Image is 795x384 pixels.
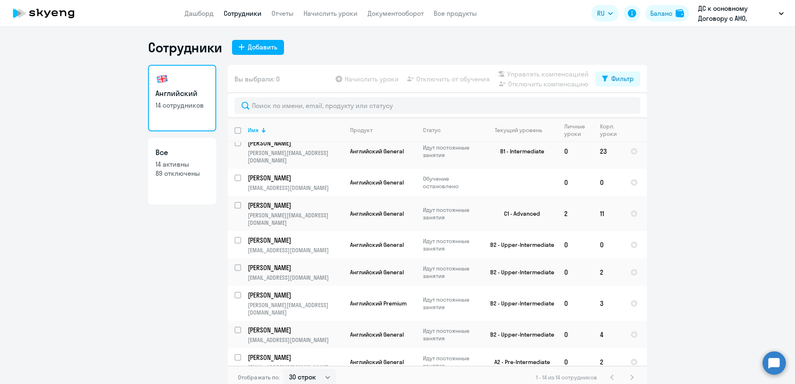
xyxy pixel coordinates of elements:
[694,3,788,23] button: ДС к основному Договору с АНО, ХАЙДЕЛЬБЕРГЦЕМЕНТ РУС, ООО
[248,325,342,335] p: [PERSON_NAME]
[350,179,404,186] span: Английский General
[495,126,542,134] div: Текущий уровень
[558,321,593,348] td: 0
[593,134,624,169] td: 23
[434,9,477,17] a: Все продукты
[350,331,404,338] span: Английский General
[248,236,343,245] a: [PERSON_NAME]
[480,134,558,169] td: B1 - Intermediate
[676,9,684,17] img: balance
[350,210,404,217] span: Английский General
[248,42,277,52] div: Добавить
[248,126,259,134] div: Имя
[248,325,343,335] a: [PERSON_NAME]
[564,123,593,138] div: Личные уроки
[232,40,284,55] button: Добавить
[593,321,624,348] td: 4
[304,9,358,17] a: Начислить уроки
[593,169,624,196] td: 0
[224,9,262,17] a: Сотрудники
[148,138,216,204] a: Все14 активны89 отключены
[593,196,624,231] td: 11
[248,263,343,272] a: [PERSON_NAME]
[650,8,672,18] div: Баланс
[593,348,624,376] td: 2
[156,147,209,158] h3: Все
[480,258,558,286] td: B2 - Upper-Intermediate
[248,173,342,182] p: [PERSON_NAME]
[156,160,209,169] p: 14 активны
[248,212,343,226] p: [PERSON_NAME][EMAIL_ADDRESS][DOMAIN_NAME]
[248,301,343,316] p: [PERSON_NAME][EMAIL_ADDRESS][DOMAIN_NAME]
[558,231,593,258] td: 0
[480,286,558,321] td: B2 - Upper-Intermediate
[645,5,689,22] button: Балансbalance
[558,134,593,169] td: 0
[238,374,280,381] span: Отображать по:
[698,3,775,23] p: ДС к основному Договору с АНО, ХАЙДЕЛЬБЕРГЦЕМЕНТ РУС, ООО
[248,173,343,182] a: [PERSON_NAME]
[248,184,343,192] p: [EMAIL_ADDRESS][DOMAIN_NAME]
[487,126,557,134] div: Текущий уровень
[600,123,617,138] div: Корп. уроки
[248,138,342,148] p: [PERSON_NAME]
[558,348,593,376] td: 0
[423,296,480,311] p: Идут постоянные занятия
[248,353,343,362] a: [PERSON_NAME]
[423,206,480,221] p: Идут постоянные занятия
[248,201,343,210] a: [PERSON_NAME]
[593,258,624,286] td: 2
[536,374,597,381] span: 1 - 14 из 14 сотрудников
[248,126,343,134] div: Имя
[558,196,593,231] td: 2
[558,286,593,321] td: 0
[423,144,480,159] p: Идут постоянные занятия
[350,241,404,249] span: Английский General
[595,71,640,86] button: Фильтр
[423,265,480,280] p: Идут постоянные занятия
[350,268,404,276] span: Английский General
[350,148,404,155] span: Английский General
[248,274,343,281] p: [EMAIL_ADDRESS][DOMAIN_NAME]
[248,138,343,148] a: [PERSON_NAME]
[350,300,407,307] span: Английский Premium
[148,65,216,131] a: Английский14 сотрудников
[480,196,558,231] td: C1 - Advanced
[156,169,209,178] p: 89 отключены
[611,74,634,84] div: Фильтр
[235,97,640,114] input: Поиск по имени, email, продукту или статусу
[235,74,280,84] span: Вы выбрали: 0
[248,263,342,272] p: [PERSON_NAME]
[597,8,605,18] span: RU
[248,353,342,362] p: [PERSON_NAME]
[248,201,342,210] p: [PERSON_NAME]
[423,126,480,134] div: Статус
[558,258,593,286] td: 0
[423,354,480,369] p: Идут постоянные занятия
[248,336,343,344] p: [EMAIL_ADDRESS][DOMAIN_NAME]
[423,237,480,252] p: Идут постоянные занятия
[272,9,294,17] a: Отчеты
[156,101,209,110] p: 14 сотрудников
[423,175,480,190] p: Обучение остановлено
[248,149,343,164] p: [PERSON_NAME][EMAIL_ADDRESS][DOMAIN_NAME]
[185,9,214,17] a: Дашборд
[423,126,441,134] div: Статус
[350,126,373,134] div: Продукт
[593,286,624,321] td: 3
[156,88,209,99] h3: Английский
[248,236,342,245] p: [PERSON_NAME]
[600,123,623,138] div: Корп. уроки
[368,9,424,17] a: Документооборот
[350,358,404,366] span: Английский General
[593,231,624,258] td: 0
[156,72,169,86] img: english
[591,5,619,22] button: RU
[564,123,585,138] div: Личные уроки
[480,348,558,376] td: A2 - Pre-Intermediate
[423,327,480,342] p: Идут постоянные занятия
[350,126,416,134] div: Продукт
[558,169,593,196] td: 0
[148,39,222,56] h1: Сотрудники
